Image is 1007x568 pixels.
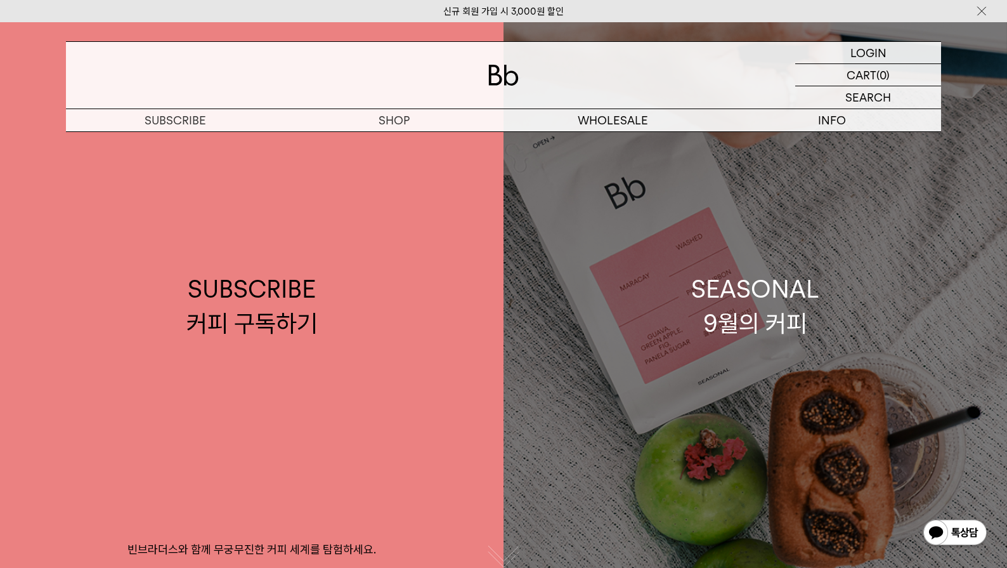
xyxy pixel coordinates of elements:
p: SEARCH [845,86,891,109]
a: SUBSCRIBE [66,109,285,131]
p: INFO [722,109,941,131]
a: 신규 회원 가입 시 3,000원 할인 [443,6,564,17]
div: SEASONAL 9월의 커피 [691,272,819,340]
p: (0) [876,64,890,86]
a: SHOP [285,109,504,131]
a: CART (0) [795,64,941,86]
p: LOGIN [850,42,887,63]
a: LOGIN [795,42,941,64]
img: 로고 [488,65,519,86]
div: SUBSCRIBE 커피 구독하기 [186,272,318,340]
p: WHOLESALE [504,109,722,131]
p: CART [847,64,876,86]
img: 카카오톡 채널 1:1 채팅 버튼 [922,518,988,549]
